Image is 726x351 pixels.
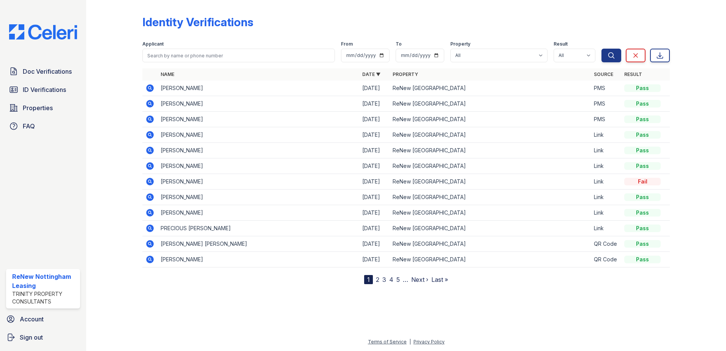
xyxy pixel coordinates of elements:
div: Pass [624,100,661,108]
a: Source [594,71,613,77]
td: Link [591,127,621,143]
td: [PERSON_NAME] [158,190,359,205]
td: ReNew [GEOGRAPHIC_DATA] [390,96,591,112]
td: Link [591,143,621,158]
div: 1 [364,275,373,284]
div: Pass [624,225,661,232]
td: [PERSON_NAME] [158,158,359,174]
a: Account [3,311,83,327]
div: Pass [624,240,661,248]
div: Pass [624,162,661,170]
td: PMS [591,81,621,96]
td: ReNew [GEOGRAPHIC_DATA] [390,236,591,252]
img: CE_Logo_Blue-a8612792a0a2168367f1c8372b55b34899dd931a85d93a1a3d3e32e68fde9ad4.png [3,24,83,40]
a: 4 [389,276,393,283]
a: Property [393,71,418,77]
td: [PERSON_NAME] [158,96,359,112]
input: Search by name or phone number [142,49,335,62]
td: [DATE] [359,190,390,205]
a: Name [161,71,174,77]
span: Properties [23,103,53,112]
td: ReNew [GEOGRAPHIC_DATA] [390,127,591,143]
a: Doc Verifications [6,64,80,79]
div: Pass [624,209,661,217]
div: Pass [624,147,661,154]
td: [PERSON_NAME] [158,127,359,143]
label: To [396,41,402,47]
label: Applicant [142,41,164,47]
div: Identity Verifications [142,15,253,29]
td: ReNew [GEOGRAPHIC_DATA] [390,252,591,267]
td: [DATE] [359,205,390,221]
td: ReNew [GEOGRAPHIC_DATA] [390,158,591,174]
span: Account [20,315,44,324]
td: [DATE] [359,252,390,267]
a: ID Verifications [6,82,80,97]
td: [DATE] [359,96,390,112]
td: [DATE] [359,112,390,127]
td: QR Code [591,236,621,252]
div: Pass [624,193,661,201]
td: ReNew [GEOGRAPHIC_DATA] [390,81,591,96]
td: [PERSON_NAME] [158,252,359,267]
div: ReNew Nottingham Leasing [12,272,77,290]
label: Property [450,41,470,47]
a: Next › [411,276,428,283]
div: Pass [624,115,661,123]
td: [DATE] [359,127,390,143]
td: [PERSON_NAME] [PERSON_NAME] [158,236,359,252]
td: [PERSON_NAME] [158,174,359,190]
td: PRECIOUS [PERSON_NAME] [158,221,359,236]
label: From [341,41,353,47]
td: Link [591,158,621,174]
label: Result [554,41,568,47]
span: ID Verifications [23,85,66,94]
td: ReNew [GEOGRAPHIC_DATA] [390,143,591,158]
td: [DATE] [359,174,390,190]
td: [PERSON_NAME] [158,205,359,221]
td: [PERSON_NAME] [158,81,359,96]
a: Date ▼ [362,71,380,77]
span: Doc Verifications [23,67,72,76]
span: … [403,275,408,284]
td: [DATE] [359,81,390,96]
td: Link [591,205,621,221]
span: Sign out [20,333,43,342]
a: 3 [382,276,386,283]
td: Link [591,190,621,205]
a: Last » [431,276,448,283]
a: Sign out [3,330,83,345]
a: Privacy Policy [414,339,445,345]
a: Properties [6,100,80,115]
td: [PERSON_NAME] [158,112,359,127]
td: ReNew [GEOGRAPHIC_DATA] [390,174,591,190]
a: Result [624,71,642,77]
td: PMS [591,96,621,112]
a: Terms of Service [368,339,407,345]
span: FAQ [23,122,35,131]
td: QR Code [591,252,621,267]
td: Link [591,174,621,190]
a: 5 [396,276,400,283]
td: ReNew [GEOGRAPHIC_DATA] [390,205,591,221]
td: ReNew [GEOGRAPHIC_DATA] [390,112,591,127]
div: Pass [624,131,661,139]
a: FAQ [6,119,80,134]
div: | [409,339,411,345]
td: Link [591,221,621,236]
div: Pass [624,256,661,263]
td: [DATE] [359,143,390,158]
td: [PERSON_NAME] [158,143,359,158]
a: 2 [376,276,379,283]
td: ReNew [GEOGRAPHIC_DATA] [390,190,591,205]
td: [DATE] [359,236,390,252]
td: [DATE] [359,158,390,174]
div: Fail [624,178,661,185]
td: [DATE] [359,221,390,236]
div: Pass [624,84,661,92]
div: Trinity Property Consultants [12,290,77,305]
td: ReNew [GEOGRAPHIC_DATA] [390,221,591,236]
td: PMS [591,112,621,127]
